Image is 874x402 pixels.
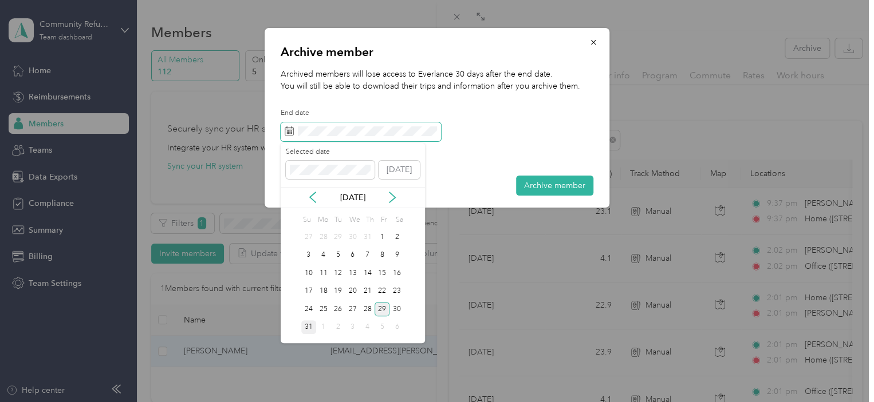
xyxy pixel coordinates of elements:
div: 19 [330,284,345,298]
p: Archive member [281,44,593,60]
div: 18 [316,284,331,298]
label: End date [281,108,441,118]
div: 20 [345,284,360,298]
div: 16 [389,266,404,280]
div: 12 [330,266,345,280]
div: Su [301,212,312,228]
div: 1 [375,230,389,244]
div: 5 [375,320,389,335]
div: 29 [330,230,345,244]
button: [DATE] [379,161,420,179]
div: 3 [301,248,316,262]
button: Archive member [516,176,593,196]
div: Fr [379,212,389,228]
div: 1 [316,320,331,335]
div: We [347,212,360,228]
p: You will still be able to download their trips and information after you archive them. [281,80,593,92]
div: 5 [330,248,345,262]
div: Sa [393,212,404,228]
div: Mo [316,212,329,228]
div: 13 [345,266,360,280]
div: 31 [301,320,316,335]
div: 27 [301,230,316,244]
label: Selected date [286,147,375,157]
div: 4 [360,320,375,335]
div: 26 [330,302,345,316]
div: 22 [375,284,389,298]
div: 30 [345,230,360,244]
iframe: Everlance-gr Chat Button Frame [810,338,874,402]
div: 11 [316,266,331,280]
div: 28 [316,230,331,244]
p: [DATE] [329,192,377,204]
div: 7 [360,248,375,262]
div: 10 [301,266,316,280]
div: 31 [360,230,375,244]
div: 14 [360,266,375,280]
div: 21 [360,284,375,298]
div: 29 [375,302,389,316]
div: 25 [316,302,331,316]
div: 28 [360,302,375,316]
div: 2 [389,230,404,244]
div: Tu [332,212,343,228]
div: 2 [330,320,345,335]
div: 27 [345,302,360,316]
div: Th [364,212,375,228]
div: 24 [301,302,316,316]
div: 30 [389,302,404,316]
div: 15 [375,266,389,280]
div: 9 [389,248,404,262]
div: 6 [345,248,360,262]
div: 23 [389,284,404,298]
p: Archived members will lose access to Everlance 30 days after the end date. [281,68,593,80]
div: 17 [301,284,316,298]
div: 6 [389,320,404,335]
div: 4 [316,248,331,262]
div: 8 [375,248,389,262]
div: 3 [345,320,360,335]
